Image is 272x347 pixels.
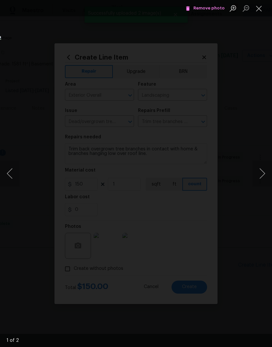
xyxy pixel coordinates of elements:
[226,3,239,14] button: Zoom in
[252,3,265,14] button: Close lightbox
[239,3,252,14] button: Zoom out
[252,160,272,187] button: Next image
[186,5,225,12] span: Remove photo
